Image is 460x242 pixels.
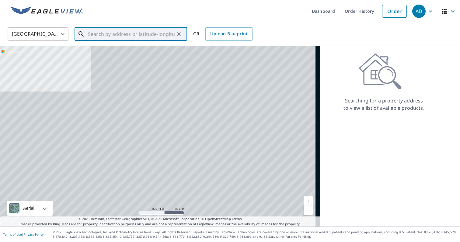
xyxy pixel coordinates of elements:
[8,26,68,43] div: [GEOGRAPHIC_DATA]
[88,26,175,43] input: Search by address or latitude-longitude
[7,201,53,216] div: Aerial
[205,216,231,221] a: OpenStreetMap
[412,5,426,18] div: AD
[304,196,313,206] a: Current Level 5, Zoom In
[382,5,407,18] a: Order
[343,97,425,112] p: Searching for a property address to view a list of available products.
[53,230,457,239] p: © 2025 Eagle View Technologies, Inc. and Pictometry International Corp. All Rights Reserved. Repo...
[175,30,183,38] button: Clear
[205,27,252,41] a: Upload Blueprint
[78,216,242,222] span: © 2025 TomTom, Earthstar Geographics SIO, © 2025 Microsoft Corporation, ©
[3,233,44,236] p: |
[193,27,253,41] div: OR
[11,7,83,16] img: EV Logo
[3,232,22,237] a: Terms of Use
[210,30,247,38] span: Upload Blueprint
[304,206,313,215] a: Current Level 5, Zoom Out
[24,232,44,237] a: Privacy Policy
[21,201,36,216] div: Aerial
[232,216,242,221] a: Terms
